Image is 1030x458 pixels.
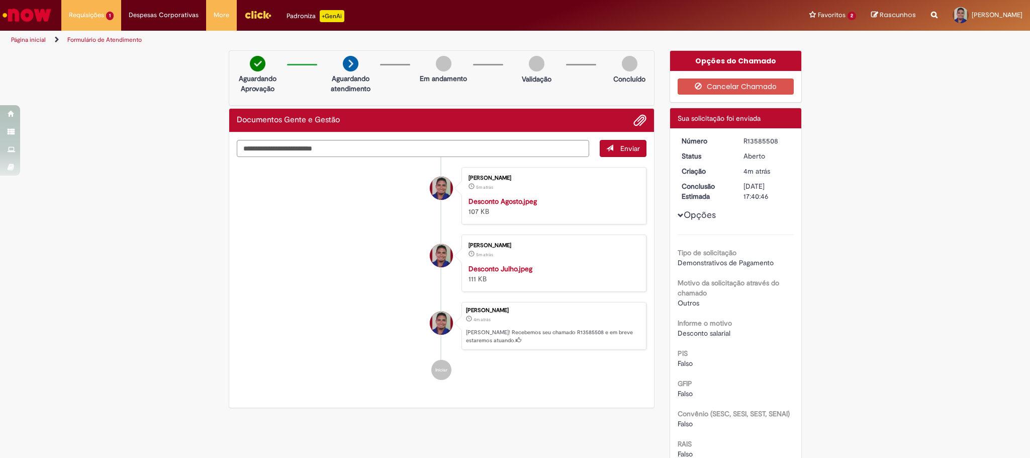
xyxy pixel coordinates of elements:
[474,317,491,323] span: 4m atrás
[469,196,636,216] div: 107 KB
[743,166,790,176] div: 01/10/2025 11:40:43
[678,419,693,428] span: Falso
[678,298,699,308] span: Outros
[476,252,493,258] span: 5m atrás
[678,409,790,418] b: Convênio (SESC, SESI, SEST, SENAI)
[678,114,761,123] span: Sua solicitação foi enviada
[848,12,856,20] span: 2
[818,10,846,20] span: Favoritos
[620,144,640,153] span: Enviar
[466,308,641,314] div: [PERSON_NAME]
[633,114,646,127] button: Adicionar anexos
[343,56,358,71] img: arrow-next.png
[469,264,532,273] a: Desconto Julho.jpeg
[237,140,590,157] textarea: Digite sua mensagem aqui...
[326,73,375,94] p: Aguardando atendimento
[678,349,688,358] b: PIS
[320,10,344,22] p: +GenAi
[469,197,537,206] a: Desconto Agosto.jpeg
[743,181,790,201] div: [DATE] 17:40:46
[11,36,46,44] a: Página inicial
[674,136,736,146] dt: Número
[214,10,229,20] span: More
[430,244,453,267] div: Alex Charles Raitz Almeida
[678,278,779,297] b: Motivo da solicitação através do chamado
[678,359,693,368] span: Falso
[69,10,104,20] span: Requisições
[233,73,282,94] p: Aguardando Aprovação
[678,248,736,257] b: Tipo de solicitação
[522,74,551,84] p: Validação
[529,56,544,71] img: img-circle-grey.png
[743,167,770,176] time: 01/10/2025 11:40:43
[129,10,199,20] span: Despesas Corporativas
[678,389,693,398] span: Falso
[469,243,636,249] div: [PERSON_NAME]
[250,56,265,71] img: check-circle-green.png
[8,31,679,49] ul: Trilhas de página
[670,51,801,71] div: Opções do Chamado
[678,329,730,338] span: Desconto salarial
[436,56,451,71] img: img-circle-grey.png
[622,56,637,71] img: img-circle-grey.png
[678,258,774,267] span: Demonstrativos de Pagamento
[674,151,736,161] dt: Status
[67,36,142,44] a: Formulário de Atendimento
[469,264,636,284] div: 111 KB
[474,317,491,323] time: 01/10/2025 11:40:43
[237,157,647,391] ul: Histórico de tíquete
[743,167,770,176] span: 4m atrás
[871,11,916,20] a: Rascunhos
[476,184,493,190] span: 5m atrás
[420,73,467,84] p: Em andamento
[1,5,53,25] img: ServiceNow
[972,11,1022,19] span: [PERSON_NAME]
[476,252,493,258] time: 01/10/2025 11:39:19
[678,379,692,388] b: GFIP
[237,116,340,125] h2: Documentos Gente e Gestão Histórico de tíquete
[469,175,636,181] div: [PERSON_NAME]
[430,312,453,335] div: Alex Charles Raitz Almeida
[674,181,736,201] dt: Conclusão Estimada
[678,439,692,448] b: RAIS
[106,12,114,20] span: 1
[466,329,641,344] p: [PERSON_NAME]! Recebemos seu chamado R13585508 e em breve estaremos atuando.
[880,10,916,20] span: Rascunhos
[678,79,794,95] button: Cancelar Chamado
[244,7,271,22] img: click_logo_yellow_360x200.png
[287,10,344,22] div: Padroniza
[613,74,645,84] p: Concluído
[678,319,732,328] b: Informe o motivo
[600,140,646,157] button: Enviar
[430,177,453,200] div: Alex Charles Raitz Almeida
[674,166,736,176] dt: Criação
[743,136,790,146] div: R13585508
[743,151,790,161] div: Aberto
[237,302,647,350] li: Alex Charles Raitz Almeida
